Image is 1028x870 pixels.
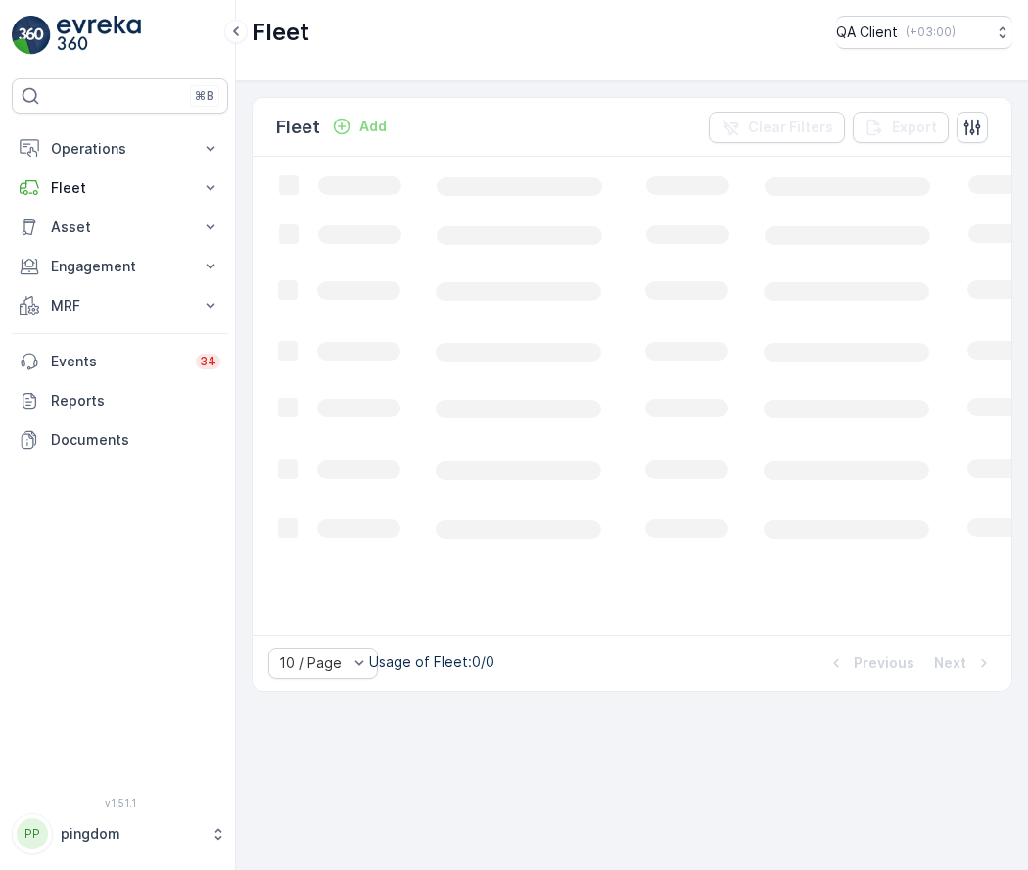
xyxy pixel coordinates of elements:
[359,117,387,136] p: Add
[57,16,141,55] img: logo_light-DOdMpM7g.png
[51,139,189,159] p: Operations
[200,354,216,369] p: 34
[252,17,309,48] p: Fleet
[934,653,966,673] p: Next
[12,208,228,247] button: Asset
[12,286,228,325] button: MRF
[51,352,184,371] p: Events
[824,652,916,675] button: Previous
[906,24,956,40] p: ( +03:00 )
[17,818,48,849] div: PP
[276,114,320,141] p: Fleet
[61,824,201,844] p: pingdom
[51,391,220,411] p: Reports
[12,16,51,55] img: logo
[12,247,228,286] button: Engagement
[932,652,996,675] button: Next
[836,23,898,42] p: QA Client
[12,813,228,854] button: PPpingdom
[12,381,228,420] a: Reports
[853,112,949,143] button: Export
[854,653,914,673] p: Previous
[51,178,189,198] p: Fleet
[12,342,228,381] a: Events34
[836,16,1012,49] button: QA Client(+03:00)
[709,112,845,143] button: Clear Filters
[195,88,214,104] p: ⌘B
[12,420,228,459] a: Documents
[12,129,228,169] button: Operations
[51,257,189,276] p: Engagement
[324,115,395,138] button: Add
[369,652,494,672] p: Usage of Fleet : 0/0
[51,296,189,315] p: MRF
[51,430,220,450] p: Documents
[748,118,833,137] p: Clear Filters
[12,797,228,809] span: v 1.51.1
[892,118,937,137] p: Export
[51,217,189,237] p: Asset
[12,169,228,208] button: Fleet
